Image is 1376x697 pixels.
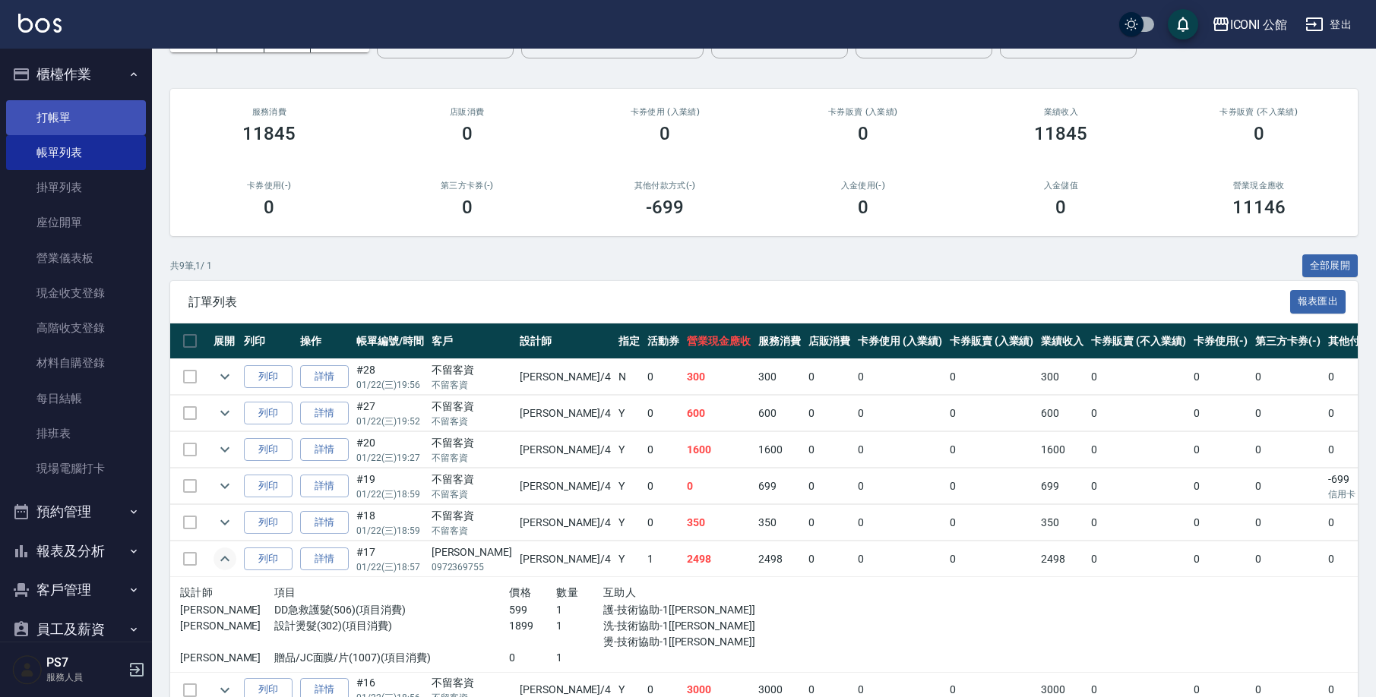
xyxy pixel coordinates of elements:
[615,432,644,468] td: Y
[1178,181,1340,191] h2: 營業現金應收
[188,295,1290,310] span: 訂單列表
[1251,505,1324,541] td: 0
[754,541,805,577] td: 2498
[432,487,512,501] p: 不留客資
[509,650,556,666] p: 0
[683,323,754,359] th: 營業現金應收
[300,438,349,462] a: 詳情
[946,323,1038,359] th: 卡券販賣 (入業績)
[300,547,349,571] a: 詳情
[644,359,683,395] td: 0
[754,468,805,504] td: 699
[783,107,944,117] h2: 卡券販賣 (入業績)
[356,524,424,538] p: 01/22 (三) 18:59
[516,323,615,359] th: 設計師
[432,378,512,392] p: 不留客資
[754,432,805,468] td: 1600
[509,586,531,598] span: 價格
[854,396,946,431] td: 0
[683,432,754,468] td: 1600
[1299,11,1358,39] button: 登出
[805,432,855,468] td: 0
[783,181,944,191] h2: 入金使用(-)
[516,541,615,577] td: [PERSON_NAME] /4
[1087,468,1189,504] td: 0
[6,416,146,451] a: 排班表
[516,505,615,541] td: [PERSON_NAME] /4
[274,586,296,598] span: 項目
[1168,9,1198,39] button: save
[644,468,683,504] td: 0
[1251,541,1324,577] td: 0
[854,359,946,395] td: 0
[180,650,274,666] p: [PERSON_NAME]
[188,107,350,117] h3: 服務消費
[6,531,146,571] button: 報表及分析
[946,396,1038,431] td: 0
[1087,396,1189,431] td: 0
[432,508,512,524] div: 不留客資
[858,197,868,218] h3: 0
[6,205,146,240] a: 座位開單
[432,415,512,428] p: 不留客資
[6,100,146,135] a: 打帳單
[353,432,428,468] td: #20
[462,123,473,144] h3: 0
[1251,468,1324,504] td: 0
[244,402,293,425] button: 列印
[516,396,615,431] td: [PERSON_NAME] /4
[242,123,296,144] h3: 11845
[805,323,855,359] th: 店販消費
[300,365,349,389] a: 詳情
[805,505,855,541] td: 0
[805,359,855,395] td: 0
[432,399,512,415] div: 不留客資
[644,505,683,541] td: 0
[210,323,240,359] th: 展開
[980,181,1142,191] h2: 入金儲值
[805,396,855,431] td: 0
[683,505,754,541] td: 350
[356,451,424,465] p: 01/22 (三) 19:27
[353,541,428,577] td: #17
[353,505,428,541] td: #18
[1251,323,1324,359] th: 第三方卡券(-)
[516,359,615,395] td: [PERSON_NAME] /4
[683,468,754,504] td: 0
[615,323,644,359] th: 指定
[946,468,1038,504] td: 0
[1254,123,1264,144] h3: 0
[432,451,512,465] p: 不留客資
[946,432,1038,468] td: 0
[1037,359,1087,395] td: 300
[1087,505,1189,541] td: 0
[805,468,855,504] td: 0
[1232,197,1286,218] h3: 11146
[180,586,213,598] span: 設計師
[274,618,509,634] p: 設計燙髮(302)(項目消費)
[214,402,236,424] button: expand row
[432,362,512,378] div: 不留客資
[296,323,353,359] th: 操作
[556,650,603,666] p: 1
[274,602,509,618] p: DD急救護髮(506)(項目消費)
[615,468,644,504] td: Y
[516,432,615,468] td: [PERSON_NAME] /4
[644,396,683,431] td: 0
[6,170,146,205] a: 掛單列表
[683,359,754,395] td: 300
[214,365,236,388] button: expand row
[353,468,428,504] td: #19
[244,365,293,389] button: 列印
[244,547,293,571] button: 列印
[1190,541,1252,577] td: 0
[516,468,615,504] td: [PERSON_NAME] /4
[509,618,556,634] p: 1899
[1037,468,1087,504] td: 699
[509,602,556,618] p: 599
[1230,15,1288,34] div: ICONI 公館
[6,610,146,649] button: 員工及薪資
[1290,294,1346,308] a: 報表匯出
[556,602,603,618] p: 1
[180,602,274,618] p: [PERSON_NAME]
